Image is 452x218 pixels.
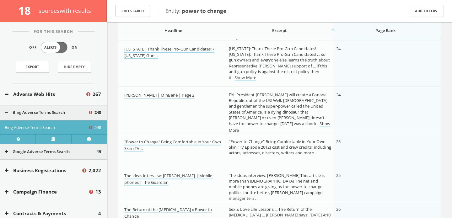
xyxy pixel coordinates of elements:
button: Hide Empty [58,61,91,73]
span: Entity: [165,7,226,14]
span: 24 [336,92,341,98]
a: Export [16,61,49,73]
a: Verify at source [35,134,71,144]
span: 26 [336,206,341,212]
a: Show More [229,121,330,134]
span: 25 [336,139,341,144]
span: 4 [98,210,101,217]
a: [US_STATE]: Thank These Pro-Gun Candidates! • [US_STATE] Gun ... [124,46,214,59]
a: Show More [234,75,256,81]
span: Excerpt [272,28,287,33]
span: FYI: President [PERSON_NAME] will create a Banana Republic out of the US! Well, [DEMOGRAPHIC_DATA... [229,92,327,126]
button: Adverse Web Hits [5,91,85,98]
a: The ideas interview: [PERSON_NAME] | Mobile phones | The Guardian [124,173,213,186]
span: 267 [93,91,101,98]
span: 248 [94,109,101,116]
span: Page Rank [375,28,395,33]
span: source s with results [39,7,91,14]
span: 18 [18,3,36,18]
button: Bing Adverse Terms Search [5,109,88,116]
span: For This Search [29,29,78,35]
span: 19 [97,149,101,155]
button: Bing Adverse Terms Search [5,125,88,131]
button: Google Adverse Terms Search [5,149,97,155]
span: Headline [164,28,182,33]
span: 24 [336,46,341,51]
a: [PERSON_NAME] | MinBane | Page 2 [124,92,194,99]
span: 2,022 [89,167,101,174]
span: The ideas interview: [PERSON_NAME] This article is more than [DEMOGRAPHIC_DATA] The net and mobil... [229,173,325,201]
i: arrow_upward [330,27,336,34]
button: Contracts & Payments [5,210,98,217]
span: "Power to Change" Being Comfortable in Your Own Skin (TV Episode 2012) cast and crew credits, inc... [229,139,331,156]
button: Edit Search [116,5,150,17]
span: Off [29,45,37,50]
span: 248 [94,125,101,131]
span: 13 [95,188,101,195]
button: Campaign Finance [5,188,88,195]
span: 25 [336,173,341,178]
button: Add Filters [409,5,443,17]
b: power to change [182,7,226,14]
span: On [72,45,78,50]
span: [US_STATE]: Thank These Pro-Gun Candidates! [US_STATE]: Thank These Pro-Gun Candidates! ... so gu... [229,46,330,80]
button: Business Registrations [5,167,81,174]
a: "Power to Change" Being Comfortable in Your Own Skin (TV ... [124,139,221,152]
